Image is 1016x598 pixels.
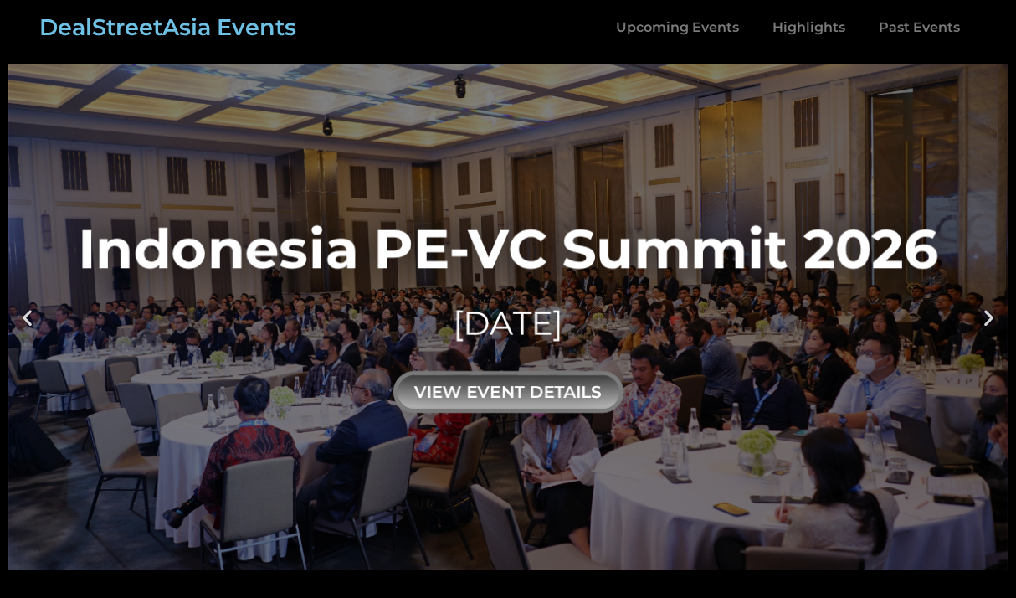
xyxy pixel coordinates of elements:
[79,301,938,347] div: [DATE]
[39,13,296,41] a: DealStreetAsia Events
[79,221,938,276] div: Indonesia PE-VC Summit 2026
[862,8,977,47] a: Past Events
[756,8,862,47] a: Highlights
[393,371,623,413] div: view event details
[599,8,756,47] a: Upcoming Events
[8,64,1008,570] a: Indonesia PE-VC Summit 2026[DATE]view event details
